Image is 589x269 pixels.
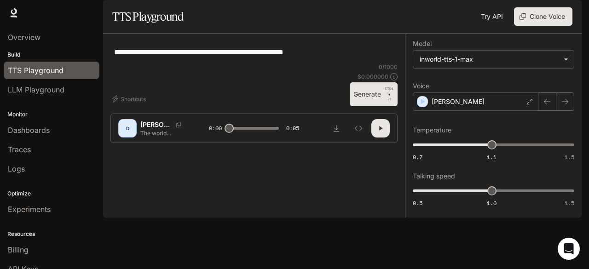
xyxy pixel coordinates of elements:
[358,73,388,80] p: $ 0.000000
[487,153,497,161] span: 1.1
[140,129,187,137] p: The world watched — in disbelief. Was this true peace… or just another illusion written by history?
[413,127,451,133] p: Temperature
[420,55,559,64] div: inworld-tts-1-max
[477,7,507,26] a: Try API
[327,119,346,137] button: Download audio
[558,238,580,260] div: Open Intercom Messenger
[565,153,574,161] span: 1.5
[487,199,497,207] span: 1.0
[413,199,422,207] span: 0.5
[413,153,422,161] span: 0.7
[385,86,394,103] p: ⏎
[112,7,184,26] h1: TTS Playground
[379,63,398,71] p: 0 / 1000
[385,86,394,97] p: CTRL +
[350,82,398,106] button: GenerateCTRL +⏎
[413,40,432,47] p: Model
[432,97,485,106] p: [PERSON_NAME]
[413,173,455,179] p: Talking speed
[413,51,574,68] div: inworld-tts-1-max
[514,7,572,26] button: Clone Voice
[565,199,574,207] span: 1.5
[286,124,299,133] span: 0:05
[172,122,185,127] button: Copy Voice ID
[349,119,368,137] button: Inspect
[120,121,135,136] div: D
[209,124,222,133] span: 0:00
[140,120,172,129] p: [PERSON_NAME]
[110,92,150,106] button: Shortcuts
[413,83,429,89] p: Voice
